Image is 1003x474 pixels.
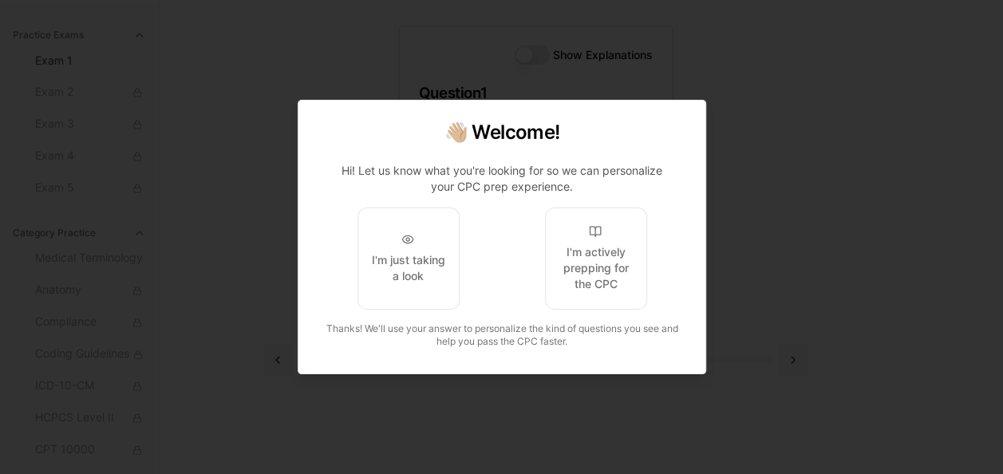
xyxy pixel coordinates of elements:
[544,207,646,310] button: I'm actively prepping for the CPC
[326,322,677,347] span: Thanks! We'll use your answer to personalize the kind of questions you see and help you pass the ...
[318,120,686,145] h2: 👋🏼 Welcome!
[558,244,633,292] div: I'm actively prepping for the CPC
[330,163,673,195] p: Hi! Let us know what you're looking for so we can personalize your CPC prep experience.
[357,207,459,310] button: I'm just taking a look
[370,252,445,284] div: I'm just taking a look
